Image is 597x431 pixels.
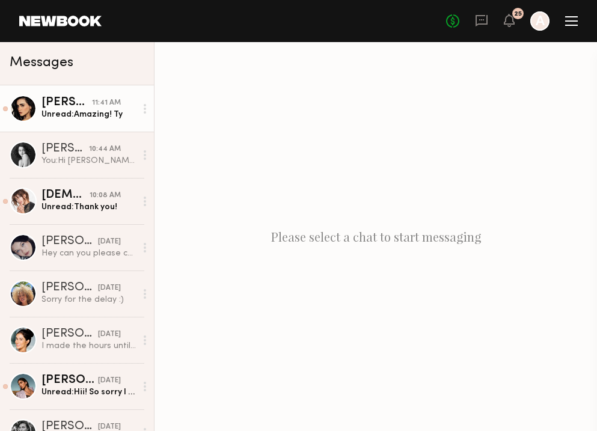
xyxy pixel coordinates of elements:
[41,236,98,248] div: [PERSON_NAME]
[41,340,136,352] div: I made the hours until 4 so it was an additional hour since call time was 11 am and 30 min extra!...
[10,56,73,70] span: Messages
[41,374,98,387] div: [PERSON_NAME]
[41,282,98,294] div: [PERSON_NAME]
[155,42,597,431] div: Please select a chat to start messaging
[41,328,98,340] div: [PERSON_NAME]
[530,11,550,31] a: A
[98,375,121,387] div: [DATE]
[41,155,136,167] div: You: Hi [PERSON_NAME]! What size are you in jeans and tops? Going to grab the pieces [DATE] if yo...
[98,329,121,340] div: [DATE]
[90,190,121,201] div: 10:08 AM
[41,109,136,120] div: Unread: Amazing! Ty
[92,97,121,109] div: 11:41 AM
[41,248,136,259] div: Hey can you please cancel booking on your end
[41,143,89,155] div: [PERSON_NAME]
[41,387,136,398] div: Unread: Hii! So sorry I am just seeing this. I am on set [DATE], but thank you so much for thinki...
[41,294,136,305] div: Sorry for the delay :)
[41,97,92,109] div: [PERSON_NAME]
[98,283,121,294] div: [DATE]
[41,189,90,201] div: [DEMOGRAPHIC_DATA][PERSON_NAME]
[41,201,136,213] div: Unread: Thank you!
[98,236,121,248] div: [DATE]
[89,144,121,155] div: 10:44 AM
[514,11,522,17] div: 25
